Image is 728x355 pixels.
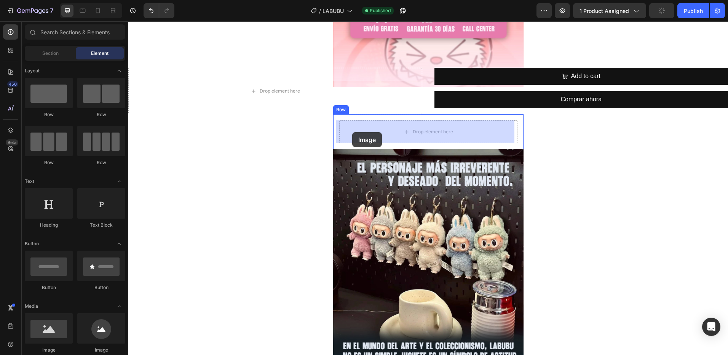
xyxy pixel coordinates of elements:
span: Toggle open [113,238,125,250]
button: 7 [3,3,57,18]
span: Section [42,50,59,57]
div: Button [77,284,125,291]
div: Open Intercom Messenger [702,318,720,336]
div: Undo/Redo [144,3,174,18]
div: Beta [6,139,18,146]
span: Published [370,7,391,14]
div: Image [77,347,125,353]
span: Button [25,240,39,247]
span: Layout [25,67,40,74]
button: 1 product assigned [573,3,646,18]
button: Publish [677,3,709,18]
span: Toggle open [113,175,125,187]
span: 1 product assigned [580,7,629,15]
span: Toggle open [113,300,125,312]
input: Search Sections & Elements [25,24,125,40]
div: Row [25,159,73,166]
span: Toggle open [113,65,125,77]
iframe: Design area [128,21,728,355]
div: Row [77,159,125,166]
div: Heading [25,222,73,229]
div: 450 [7,81,18,87]
span: Text [25,178,34,185]
span: Element [91,50,109,57]
div: Button [25,284,73,291]
div: Row [77,111,125,118]
div: Row [25,111,73,118]
span: / [319,7,321,15]
p: 7 [50,6,53,15]
span: Media [25,303,38,310]
span: LABUBU [322,7,344,15]
div: Text Block [77,222,125,229]
div: Image [25,347,73,353]
div: Publish [684,7,703,15]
